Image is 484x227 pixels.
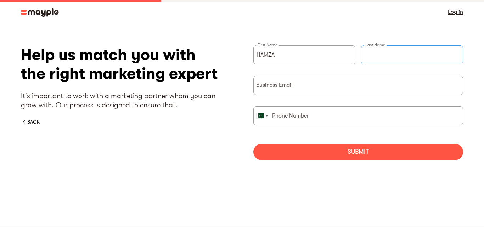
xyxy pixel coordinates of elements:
p: It's important to work with a marketing partner whom you can grow with. Our process is designed t... [21,91,231,110]
input: Phone Number [253,106,463,125]
label: First Name [256,42,279,48]
div: Pakistan (‫پاکستان‬‎): +92 [254,107,270,125]
div: BACK [27,118,40,125]
a: Log in [448,7,463,17]
label: Last Name [364,42,387,48]
h1: Help us match you with the right marketing expert [21,45,231,83]
form: briefForm [253,45,463,160]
